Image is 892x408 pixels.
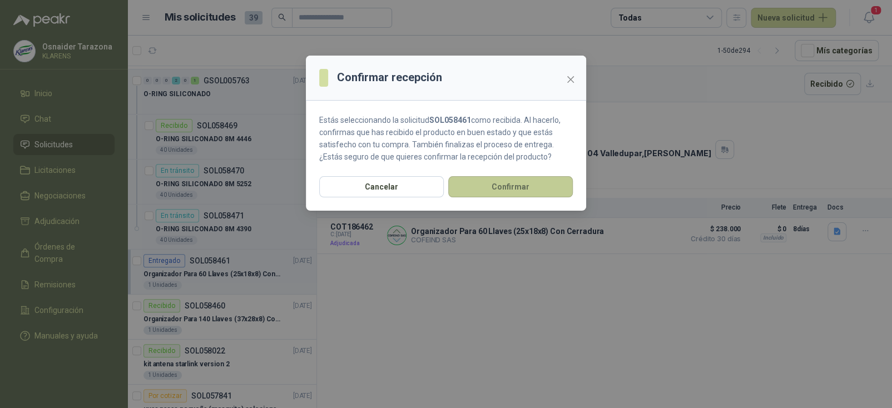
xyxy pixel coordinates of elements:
[337,69,442,86] h3: Confirmar recepción
[429,116,471,125] strong: SOL058461
[562,71,579,88] button: Close
[319,176,444,197] button: Cancelar
[566,75,575,84] span: close
[319,114,573,163] p: Estás seleccionando la solicitud como recibida. Al hacerlo, confirmas que has recibido el product...
[448,176,573,197] button: Confirmar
